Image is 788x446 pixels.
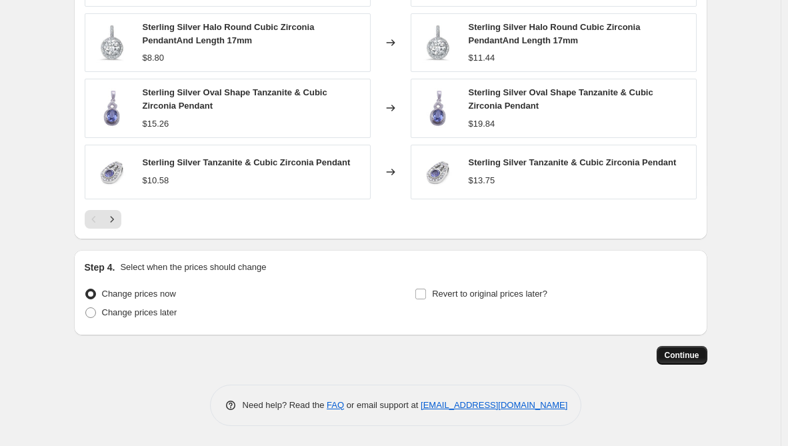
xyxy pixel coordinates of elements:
[143,174,169,187] div: $10.58
[92,152,132,192] img: NAR9PENDANT-13659-TZ_80x.jpg
[103,210,121,229] button: Next
[665,350,699,361] span: Continue
[120,261,266,274] p: Select when the prices should change
[102,307,177,317] span: Change prices later
[85,261,115,274] h2: Step 4.
[143,87,327,111] span: Sterling Silver Oval Shape Tanzanite & Cubic Zirconia Pendant
[469,22,641,45] span: Sterling Silver Halo Round Cubic Zirconia PendantAnd Length 17mm
[657,346,707,365] button: Continue
[469,157,677,167] span: Sterling Silver Tanzanite & Cubic Zirconia Pendant
[469,174,495,187] div: $13.75
[469,87,653,111] span: Sterling Silver Oval Shape Tanzanite & Cubic Zirconia Pendant
[143,51,165,65] div: $8.80
[143,22,315,45] span: Sterling Silver Halo Round Cubic Zirconia PendantAnd Length 17mm
[143,157,351,167] span: Sterling Silver Tanzanite & Cubic Zirconia Pendant
[85,210,121,229] nav: Pagination
[432,289,547,299] span: Revert to original prices later?
[344,400,421,410] span: or email support at
[92,23,132,63] img: NAR9PC-318391-CR-SPC-1391_1_80x.jpg
[421,400,567,410] a: [EMAIL_ADDRESS][DOMAIN_NAME]
[418,88,458,128] img: NAR9PDC-13772_80x.jpg
[102,289,176,299] span: Change prices now
[469,51,495,65] div: $11.44
[469,117,495,131] div: $19.84
[243,400,327,410] span: Need help? Read the
[418,23,458,63] img: NAR9PC-318391-CR-SPC-1391_1_80x.jpg
[418,152,458,192] img: NAR9PENDANT-13659-TZ_80x.jpg
[143,117,169,131] div: $15.26
[327,400,344,410] a: FAQ
[92,88,132,128] img: NAR9PDC-13772_80x.jpg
